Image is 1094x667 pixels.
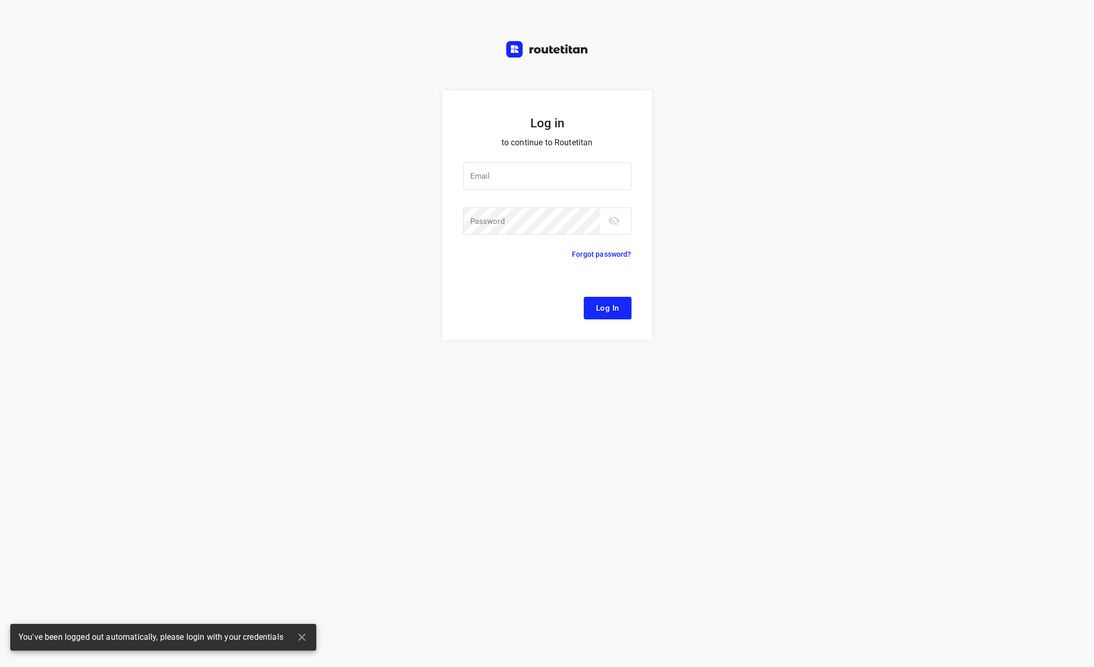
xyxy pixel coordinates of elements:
[596,301,619,315] span: Log In
[463,136,631,150] p: to continue to Routetitan
[604,211,624,231] button: toggle password visibility
[463,115,631,131] h5: Log in
[584,297,631,319] button: Log In
[572,248,631,260] p: Forgot password?
[506,41,588,58] img: Routetitan
[18,632,283,643] span: You've been logged out automatically, please login with your credentials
